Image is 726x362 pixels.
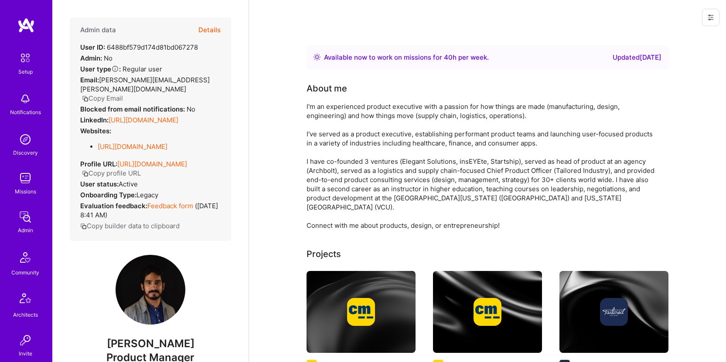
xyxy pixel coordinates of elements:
div: Discovery [13,148,38,157]
img: logo [17,17,35,33]
img: cover [307,271,416,353]
div: Invite [19,349,32,358]
div: Notifications [10,108,41,117]
span: [PERSON_NAME][EMAIL_ADDRESS][PERSON_NAME][DOMAIN_NAME] [80,76,210,93]
img: discovery [17,131,34,148]
img: Invite [17,332,34,349]
span: 40 [444,53,453,61]
strong: Evaluation feedback: [80,202,147,210]
div: Admin [18,226,33,235]
img: User Avatar [116,255,185,325]
div: About me [307,82,347,95]
i: icon Copy [82,95,89,102]
strong: LinkedIn: [80,116,109,124]
div: Setup [18,67,33,76]
strong: Profile URL: [80,160,117,168]
strong: Admin: [80,54,102,62]
i: Help [111,65,119,73]
img: setup [16,49,34,67]
i: icon Copy [82,170,89,177]
img: Company logo [347,298,375,326]
div: Regular user [80,64,162,74]
div: Updated [DATE] [613,52,661,63]
div: No [80,105,195,114]
div: ( [DATE] 8:41 AM ) [80,201,221,220]
img: cover [433,271,542,353]
span: [PERSON_NAME] [70,337,231,350]
div: I'm an experienced product executive with a passion for how things are made (manufacturing, desig... [307,102,655,230]
img: Architects [15,289,36,310]
div: No [80,54,112,63]
strong: User status: [80,180,119,188]
i: icon Copy [80,223,87,230]
img: cover [559,271,668,353]
strong: Onboarding Type: [80,191,136,199]
button: Details [198,17,221,43]
span: legacy [136,191,158,199]
button: Copy profile URL [82,169,141,178]
strong: Blocked from email notifications: [80,105,187,113]
a: [URL][DOMAIN_NAME] [117,160,187,168]
a: Feedback form [147,202,193,210]
a: [URL][DOMAIN_NAME] [109,116,178,124]
strong: User type : [80,65,121,73]
div: 6488bf579d174d81bd067278 [80,43,198,52]
strong: Websites: [80,127,111,135]
strong: User ID: [80,43,105,51]
img: Company logo [474,298,501,326]
img: Availability [314,54,320,61]
div: Architects [13,310,38,319]
div: Missions [15,187,36,196]
div: Projects [307,247,341,261]
img: admin teamwork [17,208,34,226]
img: Company logo [600,298,628,326]
a: [URL][DOMAIN_NAME] [98,142,167,151]
div: Community [11,268,39,277]
span: Active [119,180,138,188]
button: Copy builder data to clipboard [80,221,180,230]
img: Community [15,247,36,268]
img: teamwork [17,169,34,187]
button: Copy Email [82,94,123,103]
h4: Admin data [80,26,116,34]
strong: Email: [80,76,99,84]
img: bell [17,90,34,108]
div: Available now to work on missions for h per week . [324,52,489,63]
